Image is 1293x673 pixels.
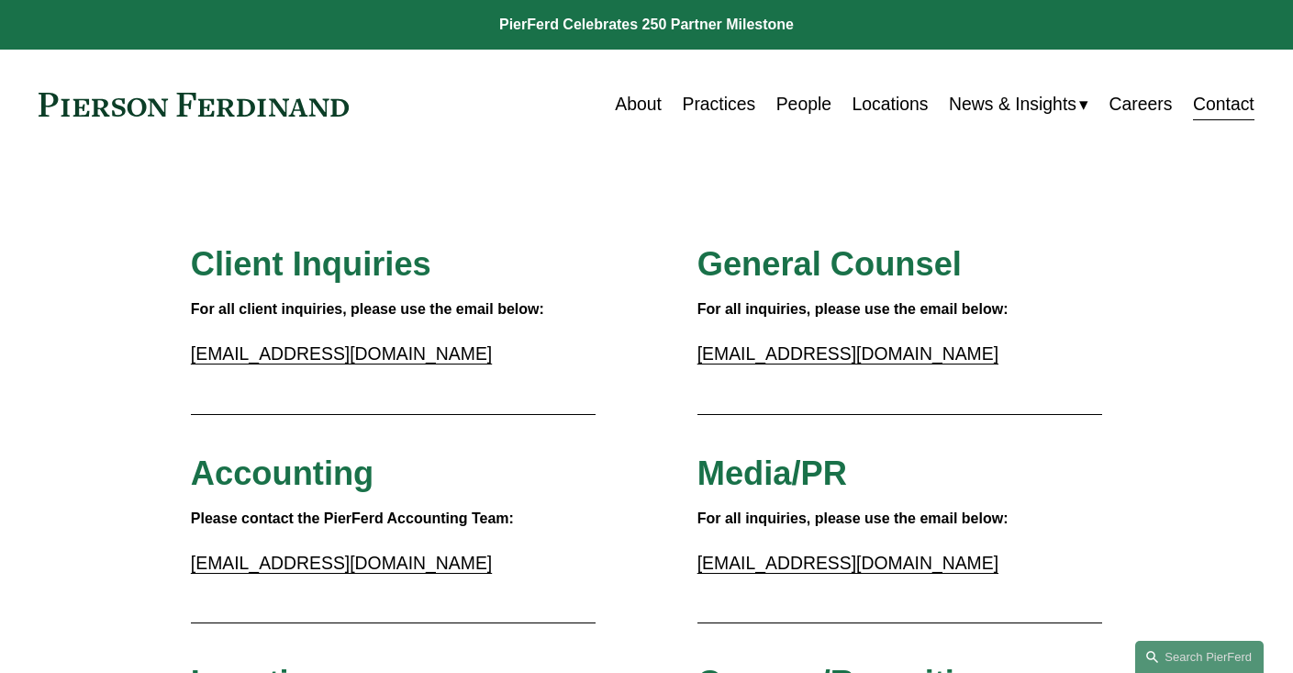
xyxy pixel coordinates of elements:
a: Locations [853,86,929,122]
a: Practices [682,86,755,122]
a: [EMAIL_ADDRESS][DOMAIN_NAME] [191,553,492,573]
span: Accounting [191,454,373,492]
strong: For all client inquiries, please use the email below: [191,301,544,317]
a: People [776,86,831,122]
span: Client Inquiries [191,245,431,283]
a: [EMAIL_ADDRESS][DOMAIN_NAME] [697,343,998,364]
a: [EMAIL_ADDRESS][DOMAIN_NAME] [697,553,998,573]
span: General Counsel [697,245,962,283]
strong: For all inquiries, please use the email below: [697,510,1009,526]
span: Media/PR [697,454,847,492]
strong: Please contact the PierFerd Accounting Team: [191,510,514,526]
a: folder dropdown [949,86,1088,122]
a: Search this site [1135,641,1264,673]
a: [EMAIL_ADDRESS][DOMAIN_NAME] [191,343,492,364]
a: Careers [1109,86,1173,122]
a: About [615,86,662,122]
span: News & Insights [949,88,1076,120]
strong: For all inquiries, please use the email below: [697,301,1009,317]
a: Contact [1193,86,1254,122]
